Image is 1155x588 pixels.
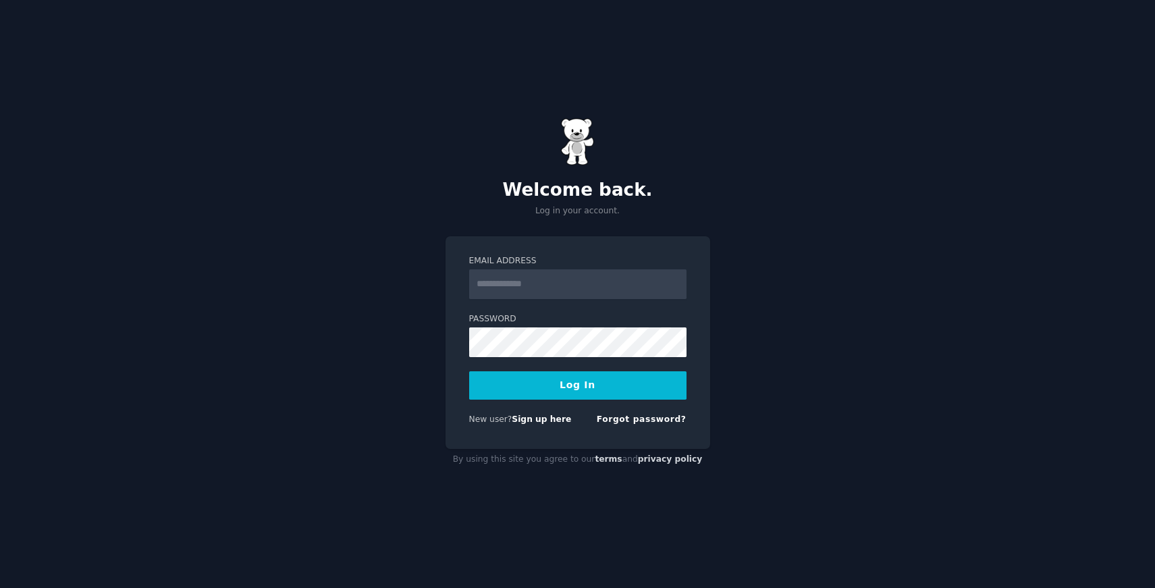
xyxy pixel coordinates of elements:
p: Log in your account. [446,205,710,217]
h2: Welcome back. [446,180,710,201]
label: Email Address [469,255,687,267]
img: Gummy Bear [561,118,595,165]
span: New user? [469,415,512,424]
div: By using this site you agree to our and [446,449,710,471]
label: Password [469,313,687,325]
a: privacy policy [638,454,703,464]
a: terms [595,454,622,464]
a: Sign up here [512,415,571,424]
button: Log In [469,371,687,400]
a: Forgot password? [597,415,687,424]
